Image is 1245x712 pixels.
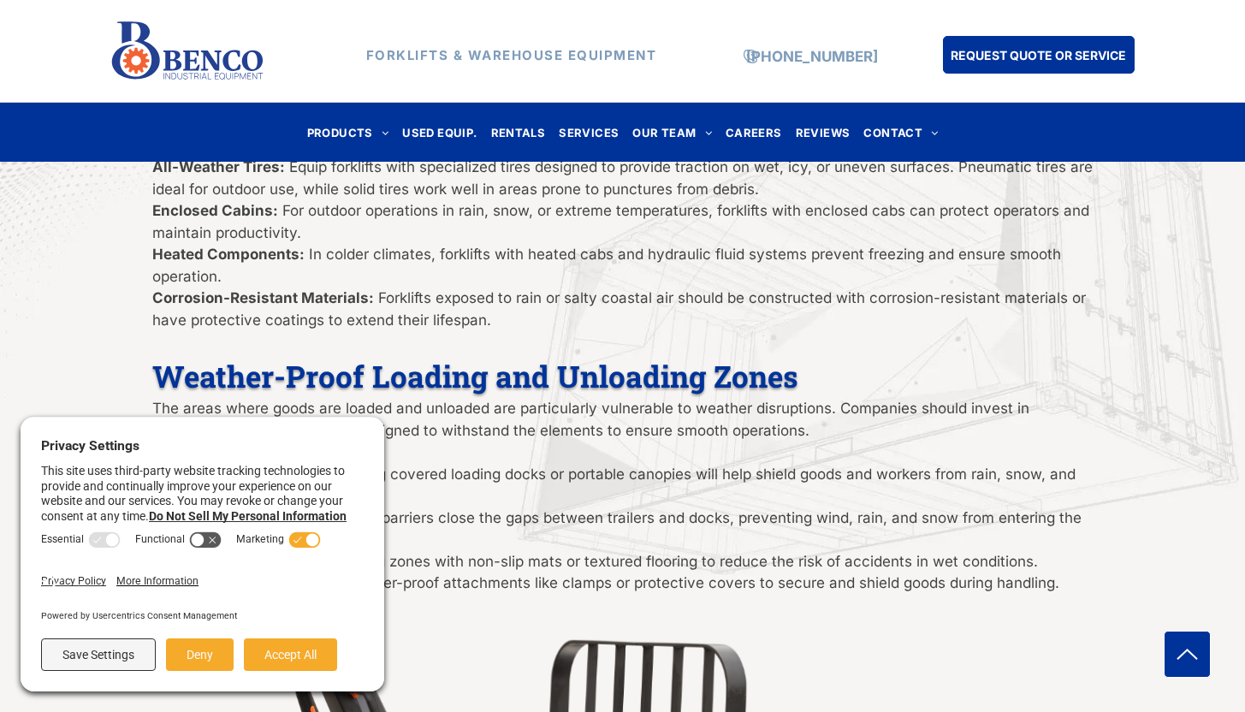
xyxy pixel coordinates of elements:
[152,356,798,395] span: Weather-Proof Loading and Unloading Zones
[789,121,857,144] a: REVIEWS
[152,466,1076,505] span: Installing covered loading docks or portable canopies will help shield goods and workers from rai...
[719,121,789,144] a: CAREERS
[366,47,657,63] strong: FORKLIFTS & WAREHOUSE EQUIPMENT
[943,36,1135,74] a: REQUEST QUOTE OR SERVICE
[152,400,1029,439] span: The areas where goods are loaded and unloaded are particularly vulnerable to weather disruptions....
[152,158,285,175] strong: All-Weather Tires:
[152,202,1089,241] span: For outdoor operations in rain, snow, or extreme temperatures, forklifts with enclosed cabs can p...
[152,246,305,263] strong: Heated Components:
[746,48,878,65] a: [PHONE_NUMBER]
[152,158,1093,198] span: Equip forklifts with specialized tires designed to provide traction on wet, icy, or uneven surfac...
[152,509,1082,549] span: These barriers close the gaps between trailers and docks, preventing wind, rain, and snow from en...
[552,121,625,144] a: SERVICES
[309,574,1059,591] span: Use weather-proof attachments like clamps or protective covers to secure and shield goods during ...
[152,202,278,219] strong: Enclosed Cabins:
[152,246,1061,285] span: In colder climates, forklifts with heated cabs and hydraulic fluid systems prevent freezing and e...
[857,121,945,144] a: CONTACT
[300,121,396,144] a: PRODUCTS
[395,121,483,144] a: USED EQUIP.
[484,121,553,144] a: RENTALS
[625,121,719,144] a: OUR TEAM
[293,553,1038,570] span: Equip loading zones with non-slip mats or textured flooring to reduce the risk of accidents in we...
[152,289,374,306] strong: Corrosion-Resistant Materials:
[951,39,1126,71] span: REQUEST QUOTE OR SERVICE
[152,289,1086,329] span: Forklifts exposed to rain or salty coastal air should be constructed with corrosion-resistant mat...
